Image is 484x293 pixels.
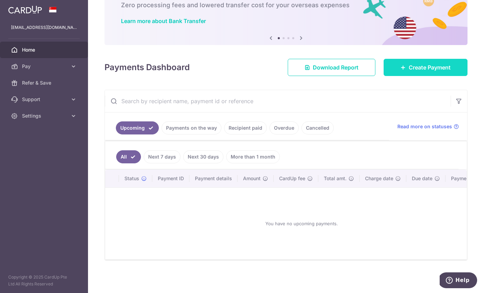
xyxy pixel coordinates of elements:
[11,24,77,31] p: [EMAIL_ADDRESS][DOMAIN_NAME]
[152,170,189,187] th: Payment ID
[121,1,451,9] h6: Zero processing fees and lowered transfer cost for your overseas expenses
[288,59,375,76] a: Download Report
[104,61,190,74] h4: Payments Dashboard
[409,63,451,72] span: Create Payment
[22,112,67,119] span: Settings
[121,18,206,24] a: Learn more about Bank Transfer
[116,121,159,134] a: Upcoming
[324,175,346,182] span: Total amt.
[397,123,452,130] span: Read more on statuses
[301,121,334,134] a: Cancelled
[243,175,261,182] span: Amount
[22,96,67,103] span: Support
[8,6,42,14] img: CardUp
[412,175,432,182] span: Due date
[365,175,393,182] span: Charge date
[189,170,238,187] th: Payment details
[22,79,67,86] span: Refer & Save
[224,121,267,134] a: Recipient paid
[144,150,180,163] a: Next 7 days
[313,63,359,72] span: Download Report
[440,272,477,290] iframe: Opens a widget where you can find more information
[397,123,459,130] a: Read more on statuses
[226,150,280,163] a: More than 1 month
[22,46,67,53] span: Home
[124,175,139,182] span: Status
[384,59,467,76] a: Create Payment
[183,150,223,163] a: Next 30 days
[162,121,221,134] a: Payments on the way
[105,90,451,112] input: Search by recipient name, payment id or reference
[269,121,299,134] a: Overdue
[279,175,305,182] span: CardUp fee
[116,150,141,163] a: All
[22,63,67,70] span: Pay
